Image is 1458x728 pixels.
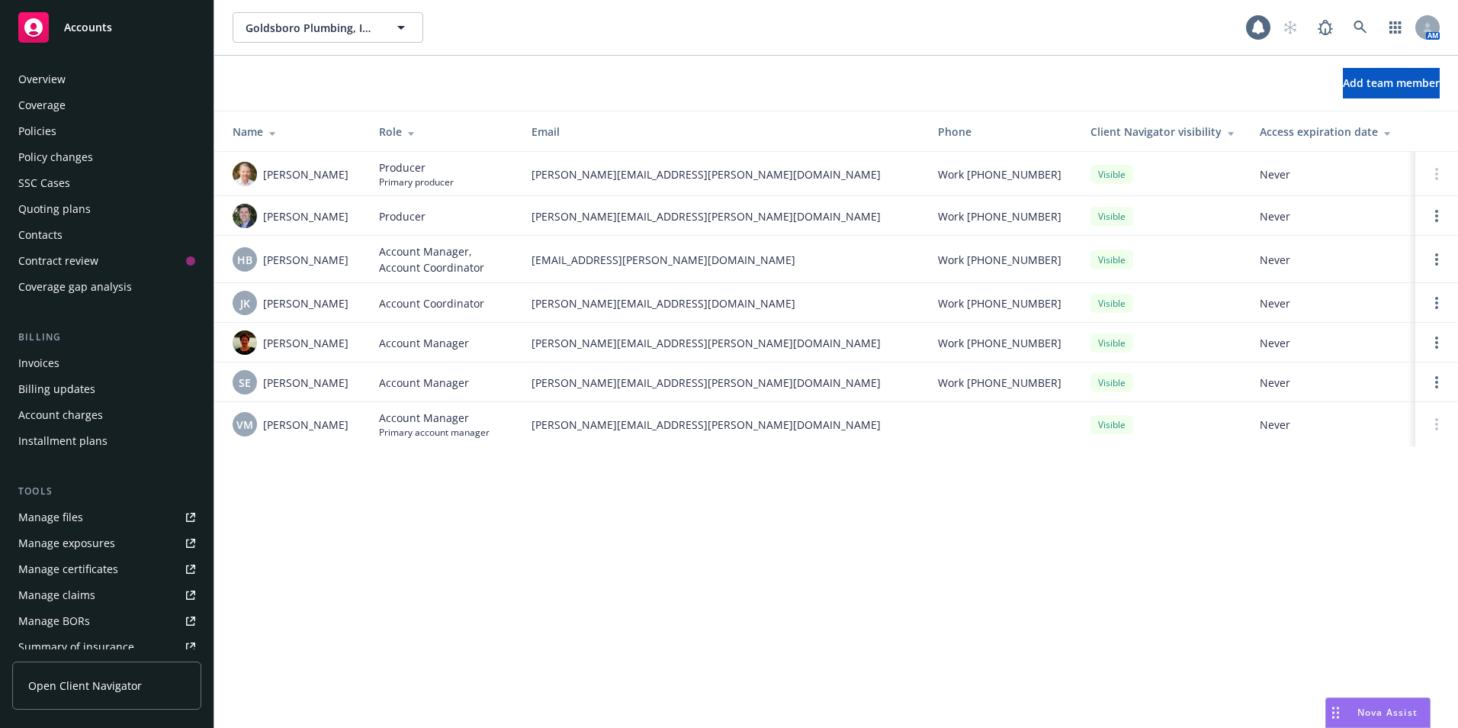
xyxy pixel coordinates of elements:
span: Primary account manager [379,426,490,439]
span: [PERSON_NAME][EMAIL_ADDRESS][PERSON_NAME][DOMAIN_NAME] [531,335,914,351]
span: HB [237,252,252,268]
span: [PERSON_NAME] [263,375,348,391]
div: Phone [938,124,1066,140]
div: Manage files [18,505,83,530]
span: Primary producer [379,176,454,188]
a: Manage certificates [12,557,201,581]
div: Coverage gap analysis [18,275,132,299]
div: Visible [1090,333,1133,353]
div: Visible [1090,207,1133,226]
span: [PERSON_NAME][EMAIL_ADDRESS][PERSON_NAME][DOMAIN_NAME] [531,208,914,224]
img: photo [233,204,257,228]
span: Open Client Navigator [28,678,142,694]
a: Open options [1427,207,1446,225]
a: Policies [12,119,201,143]
a: SSC Cases [12,171,201,195]
img: photo [233,330,257,355]
a: Invoices [12,351,201,375]
a: Policy changes [12,145,201,169]
div: Policy changes [18,145,93,169]
div: Contacts [18,223,63,247]
a: Manage claims [12,583,201,607]
div: Role [379,124,507,140]
button: Goldsboro Plumbing, Inc. [233,12,423,43]
div: Summary of insurance [18,635,134,659]
span: Work [PHONE_NUMBER] [938,295,1061,311]
span: Nova Assist [1357,706,1418,719]
span: Account Coordinator [379,295,484,311]
span: Never [1260,375,1403,391]
span: [PERSON_NAME] [263,295,348,311]
span: Work [PHONE_NUMBER] [938,252,1061,268]
div: Installment plans [18,429,108,453]
div: Manage BORs [18,609,90,633]
span: Never [1260,417,1403,433]
span: JK [240,295,250,311]
span: [PERSON_NAME] [263,417,348,433]
div: Account charges [18,403,103,427]
a: Summary of insurance [12,635,201,659]
span: Account Manager [379,410,490,426]
a: Start snowing [1275,12,1305,43]
img: photo [233,162,257,186]
div: Coverage [18,93,66,118]
span: Work [PHONE_NUMBER] [938,335,1061,351]
a: Contract review [12,249,201,273]
span: Account Manager, Account Coordinator [379,243,507,275]
span: [PERSON_NAME][EMAIL_ADDRESS][PERSON_NAME][DOMAIN_NAME] [531,166,914,182]
div: Drag to move [1326,698,1345,727]
div: Billing [12,330,201,345]
span: [PERSON_NAME][EMAIL_ADDRESS][PERSON_NAME][DOMAIN_NAME] [531,375,914,391]
a: Quoting plans [12,197,201,221]
span: SE [239,375,251,391]
button: Add team member [1343,68,1440,98]
div: Billing updates [18,377,95,401]
span: Work [PHONE_NUMBER] [938,166,1061,182]
span: [PERSON_NAME] [263,208,348,224]
a: Manage exposures [12,531,201,556]
span: Never [1260,166,1403,182]
span: Accounts [64,21,112,34]
span: Never [1260,208,1403,224]
span: [EMAIL_ADDRESS][PERSON_NAME][DOMAIN_NAME] [531,252,914,268]
div: Client Navigator visibility [1090,124,1235,140]
div: Visible [1090,250,1133,269]
div: Manage claims [18,583,95,607]
div: Contract review [18,249,98,273]
span: Never [1260,335,1403,351]
a: Overview [12,67,201,92]
div: Tools [12,484,201,499]
span: Never [1260,252,1403,268]
a: Open options [1427,250,1446,269]
a: Open options [1427,373,1446,391]
a: Coverage gap analysis [12,275,201,299]
div: Manage exposures [18,531,115,556]
div: Policies [18,119,56,143]
a: Manage BORs [12,609,201,633]
a: Report a Bug [1310,12,1341,43]
span: Producer [379,208,426,224]
div: Overview [18,67,66,92]
span: [PERSON_NAME] [263,166,348,182]
a: Manage files [12,505,201,530]
span: Add team member [1343,76,1440,90]
div: Visible [1090,373,1133,392]
span: [PERSON_NAME] [263,335,348,351]
div: Manage certificates [18,557,118,581]
span: Producer [379,159,454,176]
a: Coverage [12,93,201,118]
div: SSC Cases [18,171,70,195]
a: Open options [1427,294,1446,312]
a: Search [1345,12,1376,43]
span: [PERSON_NAME][EMAIL_ADDRESS][DOMAIN_NAME] [531,295,914,311]
a: Installment plans [12,429,201,453]
span: VM [236,417,253,433]
a: Accounts [12,6,201,49]
a: Switch app [1380,12,1411,43]
span: [PERSON_NAME][EMAIL_ADDRESS][PERSON_NAME][DOMAIN_NAME] [531,417,914,433]
div: Visible [1090,415,1133,434]
span: Goldsboro Plumbing, Inc. [246,20,377,36]
div: Quoting plans [18,197,91,221]
div: Name [233,124,355,140]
